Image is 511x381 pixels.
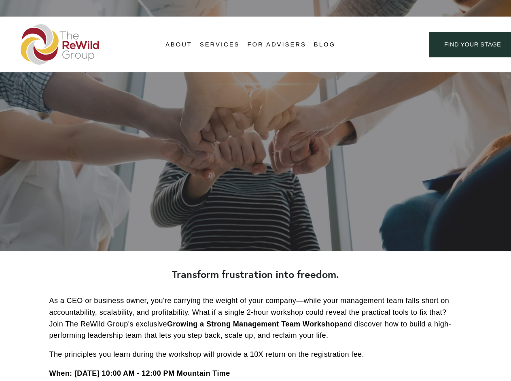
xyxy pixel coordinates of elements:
[21,24,100,65] img: The ReWild Group
[165,39,192,51] a: folder dropdown
[165,39,192,50] span: About
[172,267,339,281] strong: Transform frustration into freedom.
[49,369,72,377] strong: When:
[167,320,339,328] strong: Growing a Strong Management Team Workshop
[200,39,240,51] a: folder dropdown
[49,295,462,341] p: As a CEO or business owner, you're carrying the weight of your company—while your management team...
[49,349,462,360] p: The principles you learn during the workshop will provide a 10X return on the registration fee.
[314,39,335,51] a: Blog
[247,39,306,51] a: For Advisers
[200,39,240,50] span: Services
